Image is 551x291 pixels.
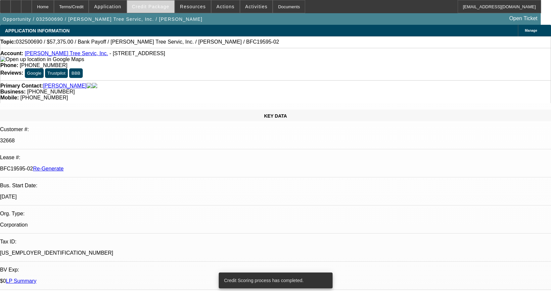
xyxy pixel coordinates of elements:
strong: Reviews: [0,70,23,76]
img: facebook-icon.png [87,83,92,89]
button: Google [25,68,44,78]
span: [PHONE_NUMBER] [20,62,68,68]
div: Credit Scoring process has completed. [219,273,330,288]
button: Resources [175,0,211,13]
button: Credit Package [127,0,174,13]
span: [PHONE_NUMBER] [20,95,68,100]
span: Resources [180,4,206,9]
a: LP Summary [6,278,36,284]
button: Actions [211,0,240,13]
img: Open up location in Google Maps [0,56,84,62]
strong: Primary Contact: [0,83,43,89]
span: Manage [525,29,537,32]
span: [PHONE_NUMBER] [27,89,75,94]
span: Credit Package [132,4,169,9]
span: Opportunity / 032500690 / [PERSON_NAME] Tree Servic, Inc. / [PERSON_NAME] [3,17,203,22]
span: APPLICATION INFORMATION [5,28,69,33]
span: 032500690 / $57,375.00 / Bank Payoff / [PERSON_NAME] Tree Servic, Inc. / [PERSON_NAME] / BFC19595-02 [16,39,279,45]
button: BBB [69,68,83,78]
img: linkedin-icon.png [92,83,97,89]
button: Application [89,0,126,13]
a: [PERSON_NAME] [43,83,87,89]
button: Trustpilot [45,68,68,78]
span: Activities [245,4,268,9]
strong: Topic: [0,39,16,45]
span: Actions [216,4,235,9]
strong: Mobile: [0,95,19,100]
strong: Phone: [0,62,18,68]
span: KEY DATA [264,113,287,119]
a: View Google Maps [0,56,84,62]
a: Open Ticket [507,13,540,24]
strong: Business: [0,89,25,94]
strong: Account: [0,51,23,56]
button: Activities [240,0,273,13]
span: Application [94,4,121,9]
a: Re-Generate [33,166,64,171]
span: - [STREET_ADDRESS] [110,51,165,56]
a: [PERSON_NAME] Tree Servic, Inc. [25,51,108,56]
